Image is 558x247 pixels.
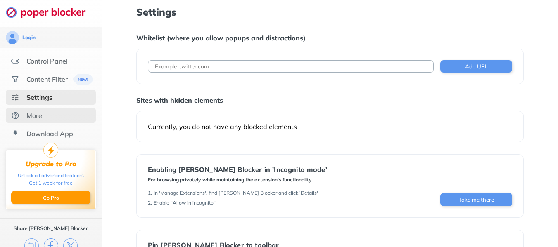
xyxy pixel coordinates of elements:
div: Enabling [PERSON_NAME] Blocker in 'Incognito mode' [148,166,327,173]
img: logo-webpage.svg [6,7,95,18]
button: Add URL [440,60,512,73]
div: 2 . [148,200,152,206]
button: Go Pro [11,191,90,204]
img: upgrade-to-pro.svg [43,143,58,158]
img: about.svg [11,111,19,120]
div: Download App [26,129,73,138]
img: avatar.svg [6,31,19,44]
div: Share [PERSON_NAME] Blocker [14,225,88,232]
img: social.svg [11,75,19,83]
img: features.svg [11,57,19,65]
div: 1 . [148,190,152,196]
div: Content Filter [26,75,68,83]
input: Example: twitter.com [148,60,434,73]
button: Take me there [440,193,512,206]
div: Control Panel [26,57,68,65]
div: Upgrade to Pro [26,160,76,168]
div: Unlock all advanced features [18,172,84,179]
div: Settings [26,93,52,101]
div: More [26,111,42,120]
img: menuBanner.svg [71,74,91,85]
div: In 'Manage Extensions', find [PERSON_NAME] Blocker and click 'Details' [154,190,318,196]
img: settings-selected.svg [11,93,19,101]
img: download-app.svg [11,129,19,138]
div: Login [22,34,36,41]
div: Whitelist (where you allow popups and distractions) [136,34,524,42]
div: Currently, you do not have any blocked elements [148,122,512,131]
div: Get 1 week for free [29,179,73,187]
div: For browsing privately while maintaining the extension's functionality [148,176,327,183]
h1: Settings [136,7,524,17]
div: Enable "Allow in incognito" [154,200,216,206]
div: Sites with hidden elements [136,96,524,104]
